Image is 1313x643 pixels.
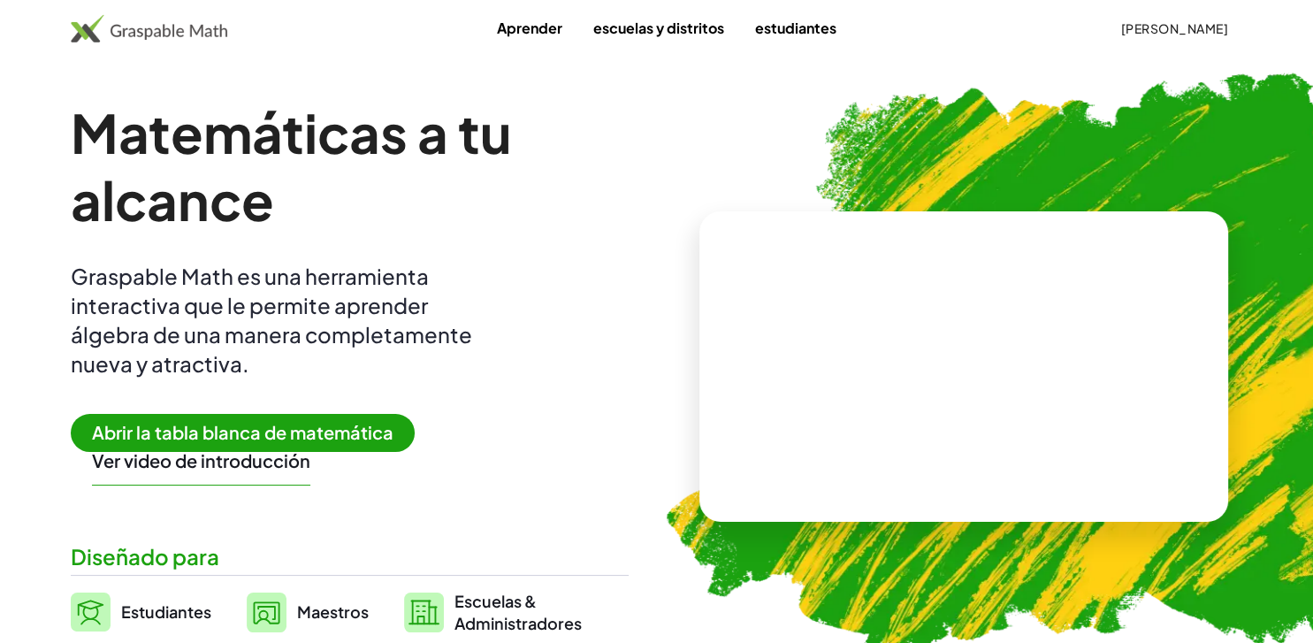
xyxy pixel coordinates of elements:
a: escuelas y distritos [579,11,738,44]
a: Maestros [247,590,369,634]
a: Aprender [483,11,576,44]
span: Escuelas & Administradores [454,590,582,634]
div: Diseñado para [71,542,629,571]
h1: Matemáticas a tu alcance [71,99,629,233]
button: Ver video de introducción [92,449,310,472]
video: Qué es esto? Esto es una notación dinámica de matemáticas. La notación dinámica de las matemática... [831,300,1096,432]
span: Estudiantes [121,601,211,622]
img: svg%3e [71,593,111,632]
span: Maestros [297,601,369,622]
a: Abrir la tabla blanca de matemática [71,425,429,443]
img: svg%3e [247,593,286,632]
a: Escuelas &Administradores [404,590,582,634]
img: svg%3e [404,593,444,632]
div: Graspable Math es una herramienta interactiva que le permite aprender álgebra de una manera compl... [71,262,495,379]
a: estudiantes [741,11,851,44]
a: Estudiantes [71,590,211,634]
span: Abrir la tabla blanca de matemática [71,414,415,452]
button: [PERSON_NAME] [1106,12,1242,44]
span: [PERSON_NAME] [1120,20,1228,36]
